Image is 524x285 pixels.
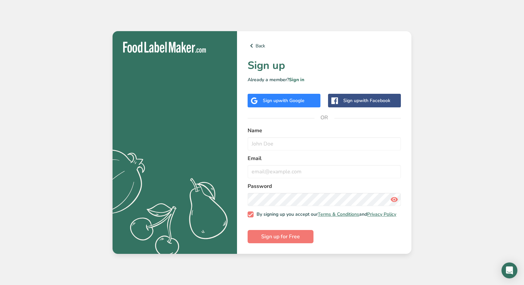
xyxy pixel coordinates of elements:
[248,165,401,178] input: email@example.com
[248,182,401,190] label: Password
[254,211,397,217] span: By signing up you accept our and
[359,97,390,104] span: with Facebook
[314,108,334,128] span: OR
[248,230,313,243] button: Sign up for Free
[263,97,305,104] div: Sign up
[318,211,359,217] a: Terms & Conditions
[289,77,304,83] a: Sign in
[343,97,390,104] div: Sign up
[248,42,401,50] a: Back
[248,76,401,83] p: Already a member?
[248,58,401,74] h1: Sign up
[501,262,517,278] div: Open Intercom Messenger
[248,154,401,162] label: Email
[279,97,305,104] span: with Google
[123,42,206,53] img: Food Label Maker
[248,137,401,150] input: John Doe
[367,211,396,217] a: Privacy Policy
[261,233,300,241] span: Sign up for Free
[248,127,401,135] label: Name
